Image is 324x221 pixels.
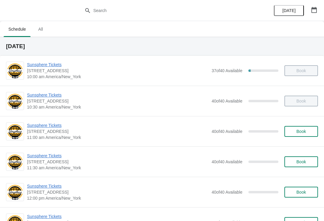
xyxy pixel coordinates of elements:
[284,156,318,167] button: Book
[93,5,243,16] input: Search
[27,195,208,201] span: 12:00 pm America/New_York
[211,129,242,134] span: 40 of 40 Available
[6,63,24,79] img: Sunsphere Tickets | 810 Clinch Avenue, Knoxville, TN, USA | 10:00 am America/New_York
[211,68,242,73] span: 37 of 40 Available
[27,92,208,98] span: Sunsphere Tickets
[27,165,208,171] span: 11:30 am America/New_York
[4,24,31,35] span: Schedule
[6,93,24,109] img: Sunsphere Tickets | 810 Clinch Avenue, Knoxville, TN, USA | 10:30 am America/New_York
[284,187,318,198] button: Book
[27,98,208,104] span: [STREET_ADDRESS]
[284,126,318,137] button: Book
[27,213,208,219] span: Sunsphere Tickets
[27,159,208,165] span: [STREET_ADDRESS]
[274,5,304,16] button: [DATE]
[27,128,208,134] span: [STREET_ADDRESS]
[6,43,318,49] h2: [DATE]
[27,122,208,128] span: Sunsphere Tickets
[27,189,208,195] span: [STREET_ADDRESS]
[33,24,48,35] span: All
[296,129,306,134] span: Book
[6,154,24,170] img: Sunsphere Tickets | 810 Clinch Avenue, Knoxville, TN, USA | 11:30 am America/New_York
[27,183,208,189] span: Sunsphere Tickets
[27,74,208,80] span: 10:00 am America/New_York
[27,134,208,140] span: 11:00 am America/New_York
[296,190,306,195] span: Book
[27,62,208,68] span: Sunsphere Tickets
[6,184,24,201] img: Sunsphere Tickets | 810 Clinch Avenue, Knoxville, TN, USA | 12:00 pm America/New_York
[211,159,242,164] span: 40 of 40 Available
[211,190,242,195] span: 40 of 40 Available
[27,104,208,110] span: 10:30 am America/New_York
[27,68,208,74] span: [STREET_ADDRESS]
[6,123,24,140] img: Sunsphere Tickets | 810 Clinch Avenue, Knoxville, TN, USA | 11:00 am America/New_York
[211,99,242,103] span: 40 of 40 Available
[27,153,208,159] span: Sunsphere Tickets
[296,159,306,164] span: Book
[282,8,295,13] span: [DATE]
